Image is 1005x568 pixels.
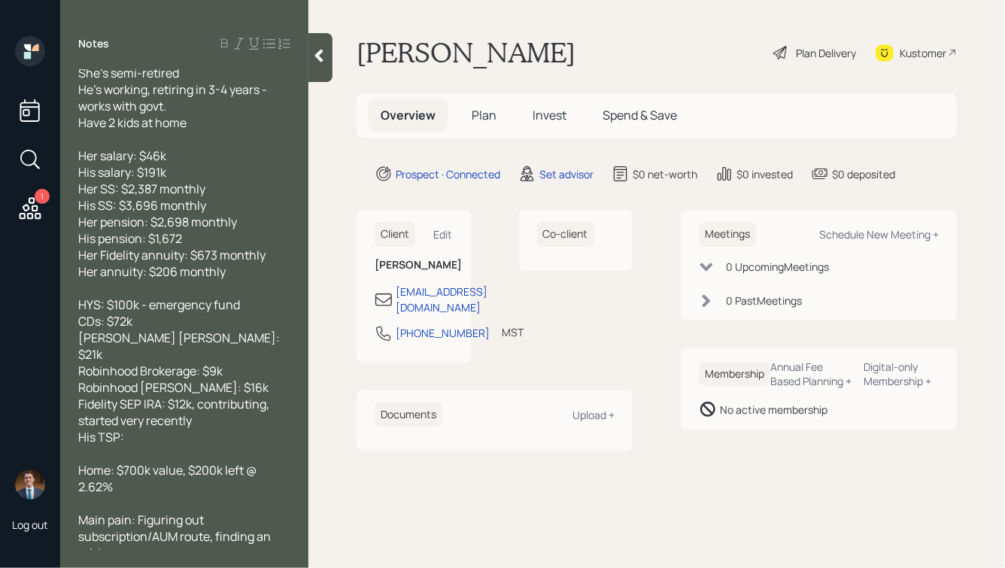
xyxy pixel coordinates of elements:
div: Kustomer [900,45,946,61]
span: Robinhood Brokerage: $9k [78,363,223,379]
div: Log out [12,518,48,532]
span: His TSP: [78,429,124,445]
span: Main pain: Figuring out subscription/AUM route, finding an advisor [78,512,273,561]
h6: [PERSON_NAME] [375,259,453,272]
span: Home: $700k value, $200k left @ 2.62% [78,462,259,495]
div: Schedule New Meeting + [819,227,939,241]
div: 0 Past Meeting s [726,293,802,308]
div: $0 net-worth [633,166,697,182]
div: Digital-only Membership + [864,360,939,388]
h6: Client [375,222,415,247]
span: She's semi-retired [78,65,179,81]
div: [PHONE_NUMBER] [396,325,490,341]
span: Robinhood [PERSON_NAME]: $16k [78,379,269,396]
label: Notes [78,36,109,51]
div: Annual Fee Based Planning + [770,360,852,388]
span: CDs: $72k [78,313,132,330]
h6: Meetings [699,222,756,247]
div: Edit [434,227,453,241]
h6: Membership [699,362,770,387]
span: His SS: $3,696 monthly [78,197,206,214]
span: His salary: $191k [78,164,166,181]
span: Her annuity: $206 monthly [78,263,226,280]
div: 0 Upcoming Meeting s [726,259,829,275]
div: No active membership [720,402,827,418]
div: MST [502,324,524,340]
span: Her SS: $2,387 monthly [78,181,205,197]
span: Her Fidelity annuity: $673 monthly [78,247,266,263]
span: Overview [381,107,436,123]
span: Plan [472,107,496,123]
h6: Co-client [537,222,594,247]
div: $0 deposited [832,166,895,182]
span: He's working, retiring in 3-4 years - works with govt. [78,81,269,114]
div: 1 [35,189,50,204]
div: $0 invested [736,166,793,182]
div: Prospect · Connected [396,166,500,182]
div: Upload + [572,408,615,422]
img: hunter_neumayer.jpg [15,469,45,500]
span: Fidelity SEP IRA: $12k, contributing, started very recently [78,396,272,429]
div: Plan Delivery [796,45,856,61]
span: [PERSON_NAME] [PERSON_NAME]: $21k [78,330,282,363]
h1: [PERSON_NAME] [357,36,575,69]
div: Set advisor [539,166,594,182]
span: Invest [533,107,566,123]
span: Her salary: $46k [78,147,166,164]
span: Spend & Save [603,107,677,123]
span: Have 2 kids at home [78,114,187,131]
div: [EMAIL_ADDRESS][DOMAIN_NAME] [396,284,487,315]
span: His pension: $1,672 [78,230,182,247]
h6: Documents [375,402,442,427]
span: Her pension: $2,698 monthly [78,214,237,230]
span: HYS: $100k - emergency fund [78,296,240,313]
